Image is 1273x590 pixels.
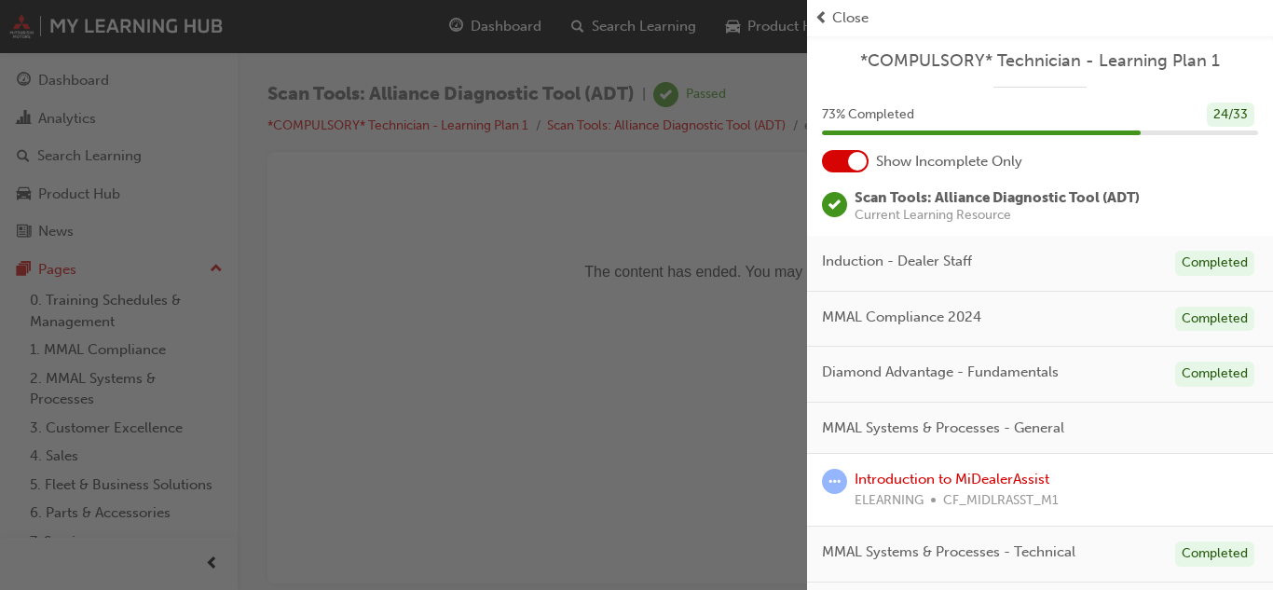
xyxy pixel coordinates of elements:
span: CF_MIDLRASST_M1 [943,490,1059,512]
span: ELEARNING [855,490,924,512]
a: *COMPULSORY* Technician - Learning Plan 1 [822,50,1258,72]
button: prev-iconClose [814,7,1266,29]
span: Current Learning Resource [855,209,1140,222]
div: Completed [1175,362,1254,387]
div: Completed [1175,542,1254,567]
span: Diamond Advantage - Fundamentals [822,362,1059,383]
a: Introduction to MiDealerAssist [855,471,1049,487]
span: MMAL Systems & Processes - Technical [822,542,1075,563]
span: prev-icon [814,7,828,29]
span: learningRecordVerb_PASS-icon [822,192,847,217]
span: 73 % Completed [822,104,914,126]
div: 24 / 33 [1207,103,1254,128]
span: Close [832,7,869,29]
span: MMAL Systems & Processes - General [822,418,1064,439]
span: learningRecordVerb_ATTEMPT-icon [822,469,847,494]
span: Show Incomplete Only [876,151,1022,172]
div: Completed [1175,251,1254,276]
span: MMAL Compliance 2024 [822,307,981,328]
p: The content has ended. You may close this window. [7,15,938,99]
div: Completed [1175,307,1254,332]
span: Scan Tools: Alliance Diagnostic Tool (ADT) [855,189,1140,206]
span: Induction - Dealer Staff [822,251,972,272]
